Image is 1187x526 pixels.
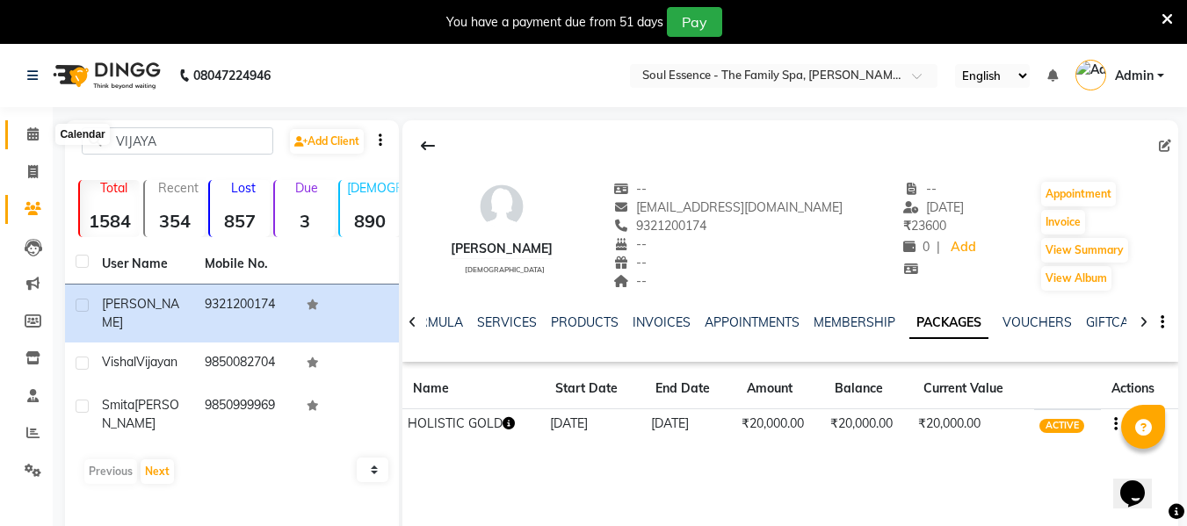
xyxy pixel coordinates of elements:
[645,369,735,409] th: End Date
[477,314,537,330] a: SERVICES
[613,199,843,215] span: [EMAIL_ADDRESS][DOMAIN_NAME]
[340,210,400,232] strong: 890
[152,180,205,196] p: Recent
[409,129,446,162] div: Back to Client
[613,255,647,270] span: --
[194,342,297,385] td: 9850082704
[947,235,978,260] a: Add
[824,369,913,409] th: Balance
[1113,456,1169,508] iframe: chat widget
[545,409,645,440] td: [DATE]
[45,51,165,100] img: logo
[80,210,140,232] strong: 1584
[667,7,722,37] button: Pay
[613,181,647,197] span: --
[903,181,937,197] span: --
[1039,419,1084,433] span: ACTIVE
[903,199,964,215] span: [DATE]
[705,314,800,330] a: APPOINTMENTS
[102,354,136,370] span: Vishal
[1041,238,1128,263] button: View Summary
[210,210,270,232] strong: 857
[1041,182,1116,206] button: Appointment
[102,397,179,431] span: [PERSON_NAME]
[1041,266,1111,291] button: View Album
[736,369,825,409] th: Amount
[545,369,645,409] th: Start Date
[633,314,691,330] a: INVOICES
[217,180,270,196] p: Lost
[645,409,735,440] td: [DATE]
[814,314,895,330] a: MEMBERSHIP
[736,409,825,440] td: ₹20,000.00
[402,314,463,330] a: FORMULA
[55,124,109,145] div: Calendar
[903,218,946,234] span: 23600
[136,354,177,370] span: Vijayan
[613,236,647,252] span: --
[475,180,528,233] img: avatar
[446,13,663,32] div: You have a payment due from 51 days
[193,51,271,100] b: 08047224946
[824,409,913,440] td: ₹20,000.00
[194,244,297,285] th: Mobile No.
[613,273,647,289] span: --
[290,129,364,154] a: Add Client
[82,127,273,155] input: Search by Name/Mobile/Email/Code
[1115,67,1154,85] span: Admin
[279,180,335,196] p: Due
[903,239,930,255] span: 0
[102,397,134,413] span: Smita
[937,238,940,256] span: |
[913,409,1034,440] td: ₹20,000.00
[451,240,553,258] div: [PERSON_NAME]
[141,459,174,484] button: Next
[1086,314,1154,330] a: GIFTCARDS
[194,285,297,342] td: 9321200174
[913,369,1034,409] th: Current Value
[1041,210,1085,234] button: Invoice
[909,307,988,339] a: PACKAGES
[102,296,179,330] span: [PERSON_NAME]
[402,409,545,440] td: HOLISTIC GOLD
[275,210,335,232] strong: 3
[1002,314,1072,330] a: VOUCHERS
[1075,60,1106,90] img: Admin
[1101,369,1178,409] th: Actions
[347,180,400,196] p: [DEMOGRAPHIC_DATA]
[613,218,706,234] span: 9321200174
[91,244,194,285] th: User Name
[465,265,545,274] span: [DEMOGRAPHIC_DATA]
[402,369,545,409] th: Name
[145,210,205,232] strong: 354
[903,218,911,234] span: ₹
[194,385,297,443] td: 9850999969
[87,180,140,196] p: Total
[551,314,619,330] a: PRODUCTS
